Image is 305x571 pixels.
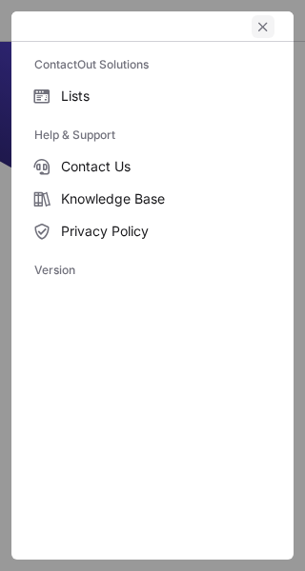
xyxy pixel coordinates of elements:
[61,190,271,207] span: Knowledge Base
[11,215,294,247] label: Privacy Policy
[11,255,294,285] div: Version
[11,150,294,183] label: Contact Us
[61,223,271,240] span: Privacy Policy
[11,183,294,215] label: Knowledge Base
[34,120,271,150] label: Help & Support
[30,17,50,36] button: right-button
[61,158,271,175] span: Contact Us
[61,88,271,105] span: Lists
[34,49,271,80] label: ContactOut Solutions
[252,15,274,38] button: left-button
[11,80,294,112] label: Lists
